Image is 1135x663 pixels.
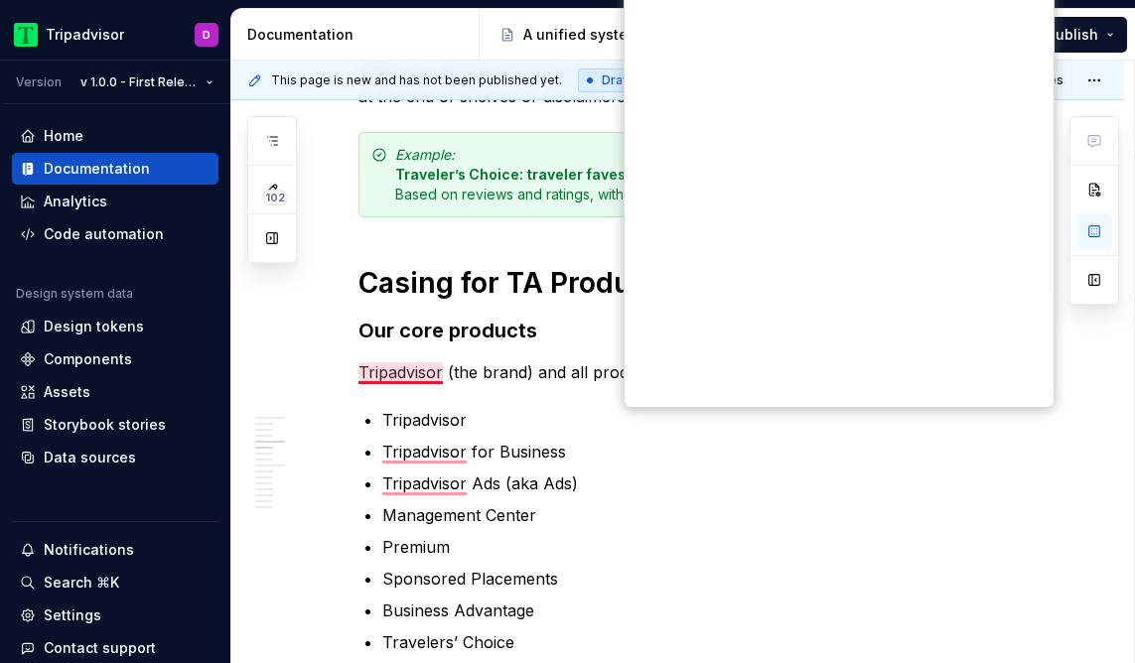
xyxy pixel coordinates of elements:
[382,567,1045,591] p: Sponsored Placements
[12,120,218,152] a: Home
[395,145,1032,204] div: Based on reviews and ratings, with Best of the Best awarding the top 1%.
[262,190,288,205] span: 102
[44,573,119,593] div: Search ⌘K
[12,567,218,598] button: Search ⌘K
[492,15,707,55] div: Page tree
[395,166,870,183] strong: Traveler’s Choice: traveler faves in [US_STATE][GEOGRAPHIC_DATA]
[203,27,211,43] div: D
[44,126,83,146] div: Home
[44,448,136,467] div: Data sources
[44,415,166,435] div: Storybook stories
[12,343,218,375] a: Components
[44,540,134,560] div: Notifications
[358,317,1045,344] h3: Our core products
[46,25,124,45] div: Tripadvisor
[358,360,1045,384] p: Tripadvisor (the brand) and all products that we offer should be written in
[4,13,226,56] button: TripadvisorD
[1018,17,1127,53] button: Publish
[382,503,1045,527] p: Management Center
[44,349,132,369] div: Components
[44,159,150,179] div: Documentation
[16,286,133,302] div: Design system data
[44,224,164,244] div: Code automation
[16,74,62,90] div: Version
[44,192,107,211] div: Analytics
[12,153,218,185] a: Documentation
[12,409,218,441] a: Storybook stories
[395,146,455,163] em: Example:
[382,630,1045,654] p: Travelers’ Choice
[44,382,90,402] div: Assets
[602,72,632,88] span: Draft
[271,72,562,88] span: This page is new and has not been published yet.
[382,440,1045,464] p: Tripadvisor for Business
[12,186,218,217] a: Analytics
[492,19,695,51] a: A unified system for every journey.
[382,598,1045,622] p: Business Advantage
[44,638,156,658] div: Contact support
[12,442,218,473] a: Data sources
[12,376,218,408] a: Assets
[12,534,218,566] button: Notifications
[12,311,218,342] a: Design tokens
[44,605,101,625] div: Settings
[523,25,687,45] div: A unified system for every journey.
[382,471,1045,495] p: Tripadvisor Ads (aka Ads)
[358,265,1045,301] h1: Casing for TA Products
[71,68,222,96] button: v 1.0.0 - First Release
[44,317,144,336] div: Design tokens
[247,25,471,45] div: Documentation
[1047,25,1098,45] span: Publish
[382,535,1045,559] p: Premium
[12,218,218,250] a: Code automation
[382,408,1045,432] p: Tripadvisor
[12,599,218,631] a: Settings
[80,74,198,90] span: v 1.0.0 - First Release
[14,23,38,47] img: 0ed0e8b8-9446-497d-bad0-376821b19aa5.png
